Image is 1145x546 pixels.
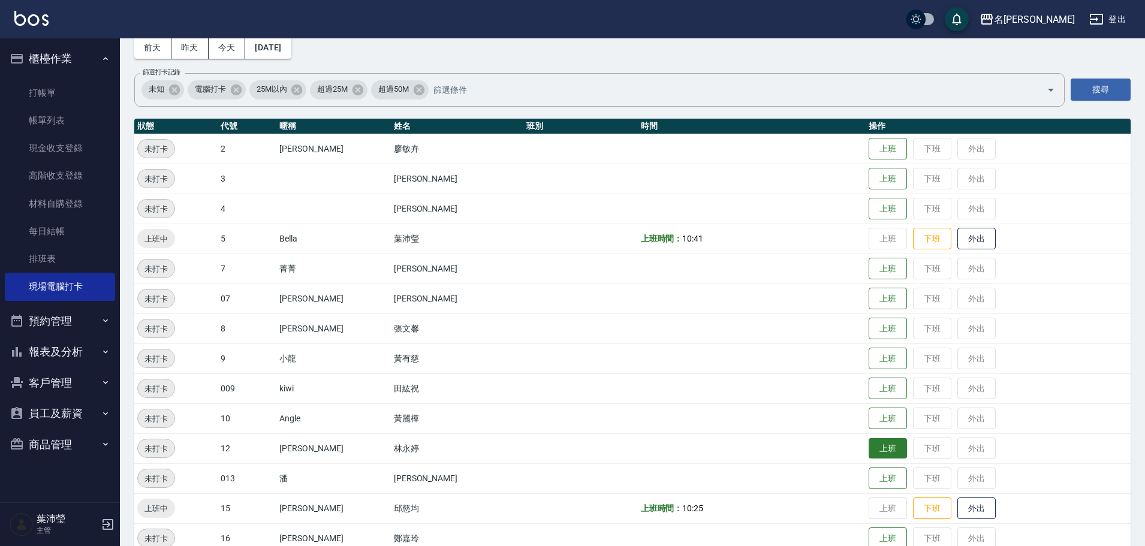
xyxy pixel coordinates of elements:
[5,429,115,460] button: 商品管理
[218,313,277,343] td: 8
[138,322,174,335] span: 未打卡
[188,80,246,99] div: 電腦打卡
[218,254,277,283] td: 7
[138,442,174,455] span: 未打卡
[218,493,277,523] td: 15
[638,119,866,134] th: 時間
[869,408,907,430] button: 上班
[5,107,115,134] a: 帳單列表
[994,12,1075,27] div: 名[PERSON_NAME]
[869,438,907,459] button: 上班
[218,373,277,403] td: 009
[276,343,390,373] td: 小龍
[134,119,218,134] th: 狀態
[218,463,277,493] td: 013
[138,382,174,395] span: 未打卡
[5,218,115,245] a: 每日結帳
[276,283,390,313] td: [PERSON_NAME]
[869,348,907,370] button: 上班
[869,318,907,340] button: 上班
[869,378,907,400] button: 上班
[137,502,175,515] span: 上班中
[523,119,637,134] th: 班別
[391,403,524,433] td: 黃麗樺
[391,224,524,254] td: 葉沛瑩
[682,503,703,513] span: 10:25
[276,493,390,523] td: [PERSON_NAME]
[682,234,703,243] span: 10:41
[945,7,969,31] button: save
[869,198,907,220] button: 上班
[391,373,524,403] td: 田紘祝
[5,162,115,189] a: 高階收支登錄
[391,433,524,463] td: 林永婷
[249,80,307,99] div: 25M以內
[641,503,683,513] b: 上班時間：
[975,7,1080,32] button: 名[PERSON_NAME]
[218,164,277,194] td: 3
[14,11,49,26] img: Logo
[1071,79,1131,101] button: 搜尋
[391,164,524,194] td: [PERSON_NAME]
[138,292,174,305] span: 未打卡
[138,263,174,275] span: 未打卡
[276,403,390,433] td: Angle
[391,493,524,523] td: 邱慈均
[866,119,1131,134] th: 操作
[249,83,294,95] span: 25M以內
[641,234,683,243] b: 上班時間：
[138,203,174,215] span: 未打卡
[869,467,907,490] button: 上班
[141,80,184,99] div: 未知
[218,283,277,313] td: 07
[957,228,996,250] button: 外出
[245,37,291,59] button: [DATE]
[134,37,171,59] button: 前天
[430,79,1026,100] input: 篩選條件
[276,373,390,403] td: kiwi
[137,233,175,245] span: 上班中
[869,258,907,280] button: 上班
[276,433,390,463] td: [PERSON_NAME]
[391,343,524,373] td: 黃有慈
[276,463,390,493] td: 潘
[869,288,907,310] button: 上班
[218,134,277,164] td: 2
[391,194,524,224] td: [PERSON_NAME]
[37,513,98,525] h5: 葉沛瑩
[371,80,429,99] div: 超過50M
[37,525,98,536] p: 主管
[391,463,524,493] td: [PERSON_NAME]
[5,43,115,74] button: 櫃檯作業
[143,68,180,77] label: 篩選打卡記錄
[310,83,355,95] span: 超過25M
[209,37,246,59] button: 今天
[276,313,390,343] td: [PERSON_NAME]
[138,472,174,485] span: 未打卡
[138,143,174,155] span: 未打卡
[391,283,524,313] td: [PERSON_NAME]
[218,343,277,373] td: 9
[391,134,524,164] td: 廖敏卉
[371,83,416,95] span: 超過50M
[138,412,174,425] span: 未打卡
[957,497,996,520] button: 外出
[391,313,524,343] td: 張文馨
[5,79,115,107] a: 打帳單
[218,433,277,463] td: 12
[218,194,277,224] td: 4
[10,512,34,536] img: Person
[913,228,951,250] button: 下班
[276,119,390,134] th: 暱稱
[138,532,174,545] span: 未打卡
[5,398,115,429] button: 員工及薪資
[218,119,277,134] th: 代號
[276,254,390,283] td: 菁菁
[276,224,390,254] td: Bella
[869,138,907,160] button: 上班
[310,80,367,99] div: 超過25M
[171,37,209,59] button: 昨天
[218,403,277,433] td: 10
[218,224,277,254] td: 5
[5,190,115,218] a: 材料自購登錄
